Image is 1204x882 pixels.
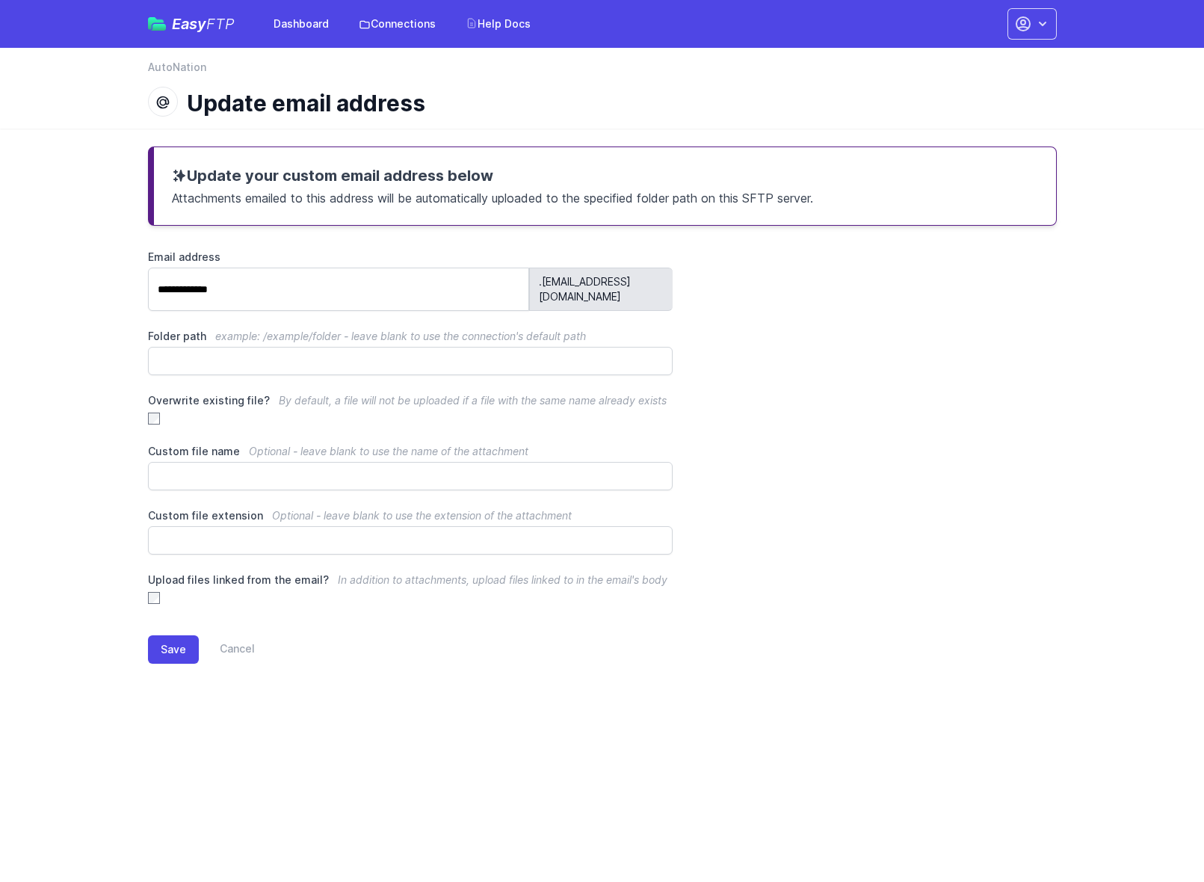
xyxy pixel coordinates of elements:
a: AutoNation [148,60,206,75]
label: Overwrite existing file? [148,393,673,408]
a: Cancel [199,635,255,664]
label: Folder path [148,329,673,344]
label: Custom file name [148,444,673,459]
a: Connections [350,10,445,37]
span: Optional - leave blank to use the name of the attachment [249,445,528,457]
a: Help Docs [457,10,540,37]
img: easyftp_logo.png [148,17,166,31]
span: Easy [172,16,235,31]
label: Email address [148,250,673,265]
span: Optional - leave blank to use the extension of the attachment [272,509,572,522]
p: Attachments emailed to this address will be automatically uploaded to the specified folder path o... [172,186,1038,207]
h1: Update email address [187,90,1045,117]
span: By default, a file will not be uploaded if a file with the same name already exists [279,394,667,407]
span: In addition to attachments, upload files linked to in the email's body [338,573,667,586]
span: .[EMAIL_ADDRESS][DOMAIN_NAME] [529,268,673,311]
nav: Breadcrumb [148,60,1057,84]
label: Custom file extension [148,508,673,523]
span: FTP [206,15,235,33]
a: EasyFTP [148,16,235,31]
span: example: /example/folder - leave blank to use the connection's default path [215,330,586,342]
button: Save [148,635,199,664]
a: Dashboard [265,10,338,37]
label: Upload files linked from the email? [148,573,673,588]
h3: Update your custom email address below [172,165,1038,186]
